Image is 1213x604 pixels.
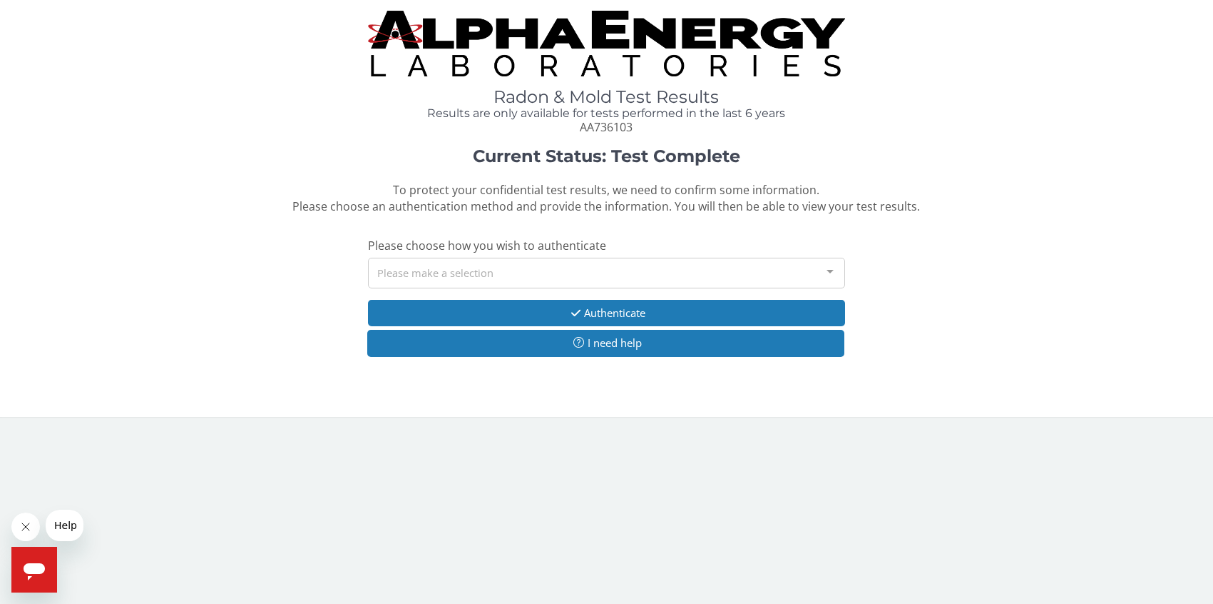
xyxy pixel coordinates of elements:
span: AA736103 [580,119,633,135]
button: I need help [367,330,844,356]
span: Please choose how you wish to authenticate [368,238,606,253]
h4: Results are only available for tests performed in the last 6 years [368,107,844,120]
iframe: Close message [11,513,40,541]
iframe: Message from company [46,510,83,541]
iframe: Button to launch messaging window [11,547,57,593]
h1: Radon & Mold Test Results [368,88,844,106]
img: TightCrop.jpg [368,11,844,76]
span: Please make a selection [377,264,493,281]
button: Authenticate [368,300,844,326]
span: To protect your confidential test results, we need to confirm some information. Please choose an ... [292,182,920,214]
strong: Current Status: Test Complete [473,146,740,166]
